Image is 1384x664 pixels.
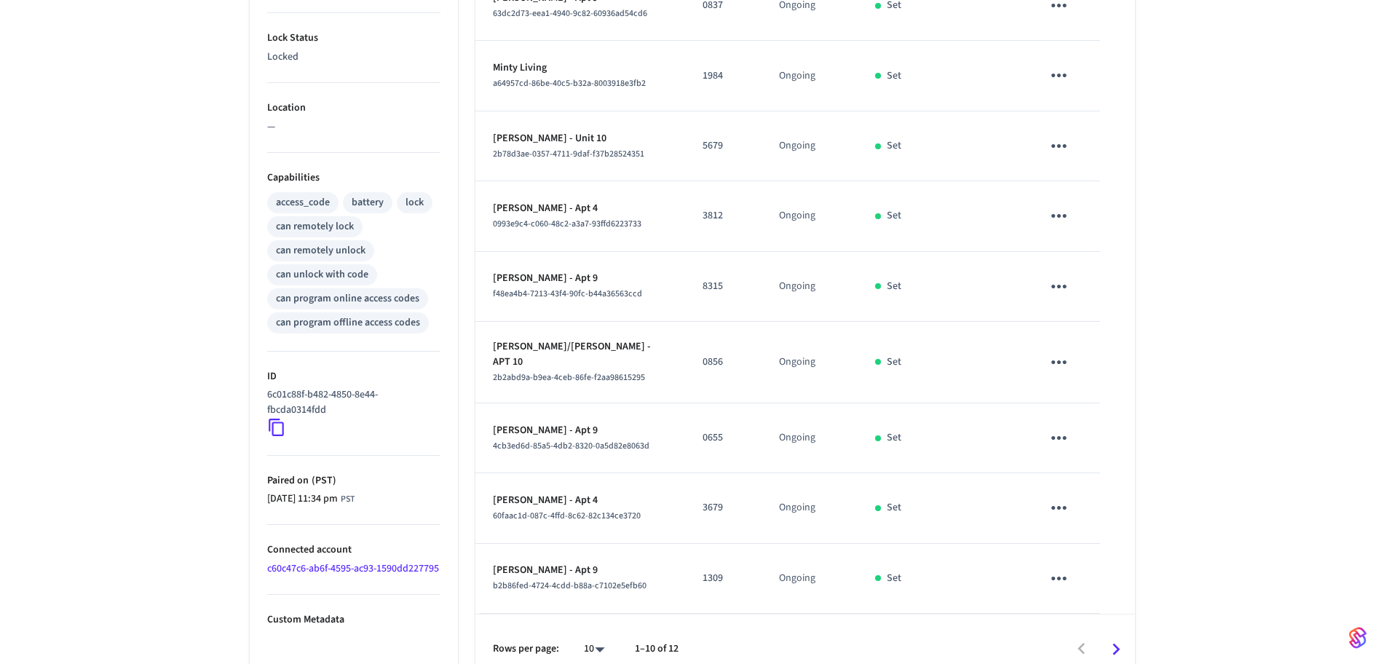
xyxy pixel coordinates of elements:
p: Connected account [267,542,440,558]
p: [PERSON_NAME] - Apt 9 [493,271,668,286]
span: 60faac1d-087c-4ffd-8c62-82c134ce3720 [493,510,641,522]
p: ID [267,369,440,384]
td: Ongoing [762,111,858,181]
p: [PERSON_NAME] - Unit 10 [493,131,668,146]
div: can remotely lock [276,219,354,234]
p: 3812 [703,208,744,224]
p: Set [887,355,901,370]
span: [DATE] 11:34 pm [267,491,338,507]
p: Lock Status [267,31,440,46]
div: access_code [276,195,330,210]
td: Ongoing [762,41,858,111]
p: [PERSON_NAME] - Apt 4 [493,201,668,216]
div: Asia/Manila [267,491,355,507]
td: Ongoing [762,252,858,322]
span: PST [341,493,355,506]
p: 0856 [703,355,744,370]
p: Set [887,279,901,294]
p: 1–10 of 12 [635,641,679,657]
p: Rows per page: [493,641,559,657]
img: SeamLogoGradient.69752ec5.svg [1349,626,1367,649]
p: [PERSON_NAME] - Apt 4 [493,493,668,508]
p: 0655 [703,430,744,446]
p: 1984 [703,68,744,84]
div: can program offline access codes [276,315,420,331]
p: Custom Metadata [267,612,440,628]
p: Location [267,100,440,116]
p: Set [887,208,901,224]
div: 10 [577,639,612,660]
a: c60c47c6-ab6f-4595-ac93-1590dd227795 [267,561,439,576]
p: [PERSON_NAME]/[PERSON_NAME] - APT 10 [493,339,668,370]
div: battery [352,195,384,210]
p: Locked [267,50,440,65]
span: 2b2abd9a-b9ea-4ceb-86fe-f2aa98615295 [493,371,645,384]
span: b2b86fed-4724-4cdd-b88a-c7102e5efb60 [493,580,646,592]
p: Paired on [267,473,440,489]
p: 8315 [703,279,744,294]
p: — [267,119,440,135]
td: Ongoing [762,544,858,614]
span: ( PST ) [309,473,336,488]
td: Ongoing [762,322,858,403]
span: 4cb3ed6d-85a5-4db2-8320-0a5d82e8063d [493,440,649,452]
p: 6c01c88f-b482-4850-8e44-fbcda0314fdd [267,387,435,418]
p: 3679 [703,500,744,515]
span: a64957cd-86be-40c5-b32a-8003918e3fb2 [493,77,646,90]
p: [PERSON_NAME] - Apt 9 [493,423,668,438]
td: Ongoing [762,473,858,543]
p: Set [887,500,901,515]
td: Ongoing [762,403,858,473]
span: f48ea4b4-7213-43f4-90fc-b44a36563ccd [493,288,642,300]
p: Minty Living [493,60,668,76]
p: Set [887,68,901,84]
span: 63dc2d73-eea1-4940-9c82-60936ad54cd6 [493,7,647,20]
p: 5679 [703,138,744,154]
div: lock [406,195,424,210]
span: 2b78d3ae-0357-4711-9daf-f37b28524351 [493,148,644,160]
div: can program online access codes [276,291,419,307]
p: Set [887,430,901,446]
p: [PERSON_NAME] - Apt 9 [493,563,668,578]
p: Set [887,571,901,586]
p: 1309 [703,571,744,586]
span: 0993e9c4-c060-48c2-a3a7-93ffd6223733 [493,218,641,230]
p: Set [887,138,901,154]
div: can remotely unlock [276,243,365,258]
div: can unlock with code [276,267,368,282]
td: Ongoing [762,181,858,251]
p: Capabilities [267,170,440,186]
